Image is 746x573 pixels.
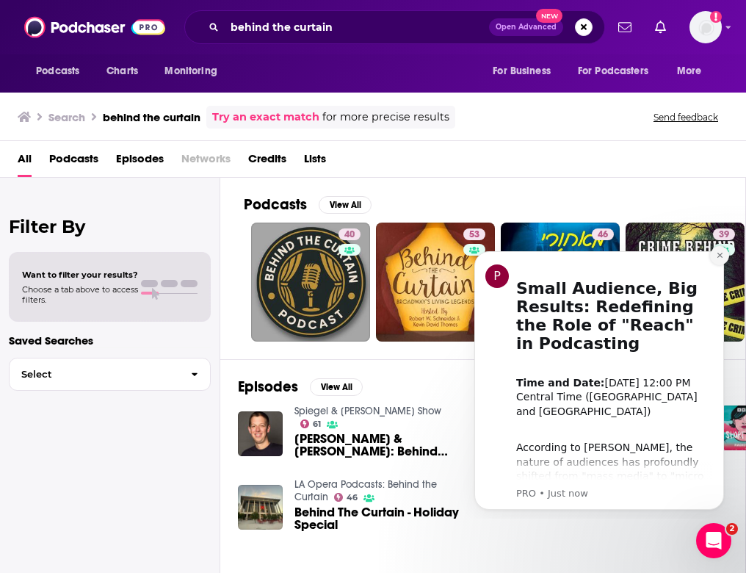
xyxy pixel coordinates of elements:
img: Parkins & Grote: Behind curtain, live report from snowy Sox Park (Hour 4) [238,411,283,456]
span: Want to filter your results? [22,270,138,280]
span: 2 [726,523,738,535]
h2: Episodes [238,378,298,396]
span: For Podcasters [578,61,648,82]
a: Show notifications dropdown [649,15,672,40]
a: 46 [334,493,358,502]
input: Search podcasts, credits, & more... [225,15,489,39]
a: 46 [592,228,614,240]
img: User Profile [689,11,722,43]
a: PodcastsView All [244,195,372,214]
div: Search podcasts, credits, & more... [184,10,605,44]
a: 53 [376,223,495,342]
a: EpisodesView All [238,378,363,396]
a: Try an exact match [212,109,319,126]
a: Show notifications dropdown [612,15,637,40]
h2: Filter By [9,216,211,237]
a: All [18,147,32,177]
a: Lists [304,147,326,177]
button: Open AdvancedNew [489,18,563,36]
span: Select [10,370,179,379]
button: View All [319,196,372,214]
a: Episodes [116,147,164,177]
a: Charts [97,57,147,85]
span: Charts [106,61,138,82]
a: Behind The Curtain - Holiday Special [294,506,462,531]
a: 61 [300,419,322,428]
p: Saved Searches [9,334,211,347]
span: 46 [598,228,608,242]
a: 46 [501,223,620,342]
a: LA Opera Podcasts: Behind the Curtain [294,478,437,503]
a: 39 [713,228,735,240]
span: Monitoring [164,61,217,82]
a: Spiegel & Holmes Show [294,405,441,417]
span: Podcasts [36,61,79,82]
span: for more precise results [322,109,449,126]
img: Podchaser - Follow, Share and Rate Podcasts [24,13,165,41]
button: open menu [568,57,670,85]
button: View All [310,378,363,396]
span: Choose a tab above to access filters. [22,284,138,305]
span: More [677,61,702,82]
a: Parkins & Grote: Behind curtain, live report from snowy Sox Park (Hour 4) [294,433,462,458]
span: New [536,9,562,23]
a: 40 [251,223,370,342]
button: open menu [26,57,98,85]
span: Networks [181,147,231,177]
span: 46 [347,494,358,501]
a: 53 [463,228,485,240]
a: Credits [248,147,286,177]
a: Podcasts [49,147,98,177]
button: Select [9,358,211,391]
span: 61 [313,421,321,428]
h2: Podcasts [244,195,307,214]
h3: behind the curtain [103,110,200,124]
button: open menu [667,57,720,85]
h3: Search [48,110,85,124]
span: Open Advanced [496,24,557,31]
img: Behind The Curtain - Holiday Special [238,485,283,530]
button: open menu [482,57,569,85]
span: For Business [493,61,551,82]
span: Logged in as RP_publicity [689,11,722,43]
a: 40 [338,228,361,240]
span: 53 [469,228,479,242]
svg: Add a profile image [710,11,722,23]
iframe: Intercom live chat [696,523,731,558]
iframe: Intercom notifications message [452,238,746,519]
a: 39 [626,223,745,342]
button: Send feedback [649,111,723,123]
button: Show profile menu [689,11,722,43]
span: 39 [719,228,729,242]
span: 40 [344,228,355,242]
button: open menu [154,57,236,85]
span: [PERSON_NAME] & [PERSON_NAME]: Behind curtain, live report from [GEOGRAPHIC_DATA] (Hour 4) [294,433,462,458]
